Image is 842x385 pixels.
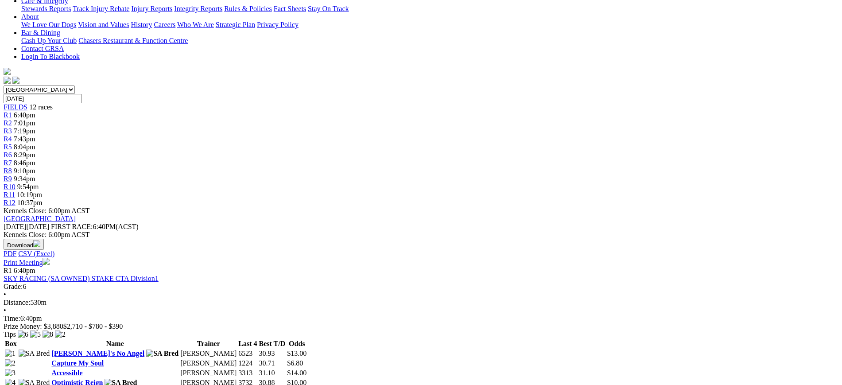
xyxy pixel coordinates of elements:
img: facebook.svg [4,77,11,84]
div: Kennels Close: 6:00pm ACST [4,231,838,239]
span: FIRST RACE: [51,223,93,230]
a: R11 [4,191,15,198]
span: • [4,291,6,298]
span: R5 [4,143,12,151]
a: R3 [4,127,12,135]
div: Download [4,250,838,258]
a: Chasers Restaurant & Function Centre [78,37,188,44]
span: 6:40pm [14,267,35,274]
span: R4 [4,135,12,143]
a: Rules & Policies [224,5,272,12]
img: 2 [55,331,66,338]
th: Last 4 [238,339,257,348]
a: Accessible [51,369,82,377]
input: Select date [4,94,82,103]
a: Injury Reports [131,5,172,12]
div: Bar & Dining [21,37,838,45]
div: 530m [4,299,838,307]
img: logo-grsa-white.png [4,68,11,75]
span: 6:40pm [14,111,35,119]
a: CSV (Excel) [18,250,54,257]
a: Track Injury Rebate [73,5,129,12]
img: SA Bred [146,350,178,358]
span: • [4,307,6,314]
a: PDF [4,250,16,257]
span: 10:19pm [17,191,42,198]
span: R7 [4,159,12,167]
a: R6 [4,151,12,159]
span: $6.80 [287,359,303,367]
span: Grade: [4,283,23,290]
span: 9:54pm [17,183,39,191]
span: 8:29pm [14,151,35,159]
span: 10:37pm [17,199,43,206]
a: Privacy Policy [257,21,299,28]
a: Contact GRSA [21,45,64,52]
span: Distance: [4,299,30,306]
td: 30.93 [259,349,286,358]
a: R10 [4,183,16,191]
span: R2 [4,119,12,127]
a: Print Meeting [4,259,50,266]
a: Bar & Dining [21,29,60,36]
a: Strategic Plan [216,21,255,28]
a: Login To Blackbook [21,53,80,60]
td: [PERSON_NAME] [180,349,237,358]
button: Download [4,239,44,250]
a: Stay On Track [308,5,349,12]
img: SA Bred [19,350,50,358]
span: $2,710 - $780 - $390 [63,323,123,330]
a: Who We Are [177,21,214,28]
a: R12 [4,199,16,206]
div: About [21,21,838,29]
span: [DATE] [4,223,49,230]
span: Time: [4,315,20,322]
td: 31.10 [259,369,286,377]
span: 8:46pm [14,159,35,167]
a: R9 [4,175,12,183]
a: Integrity Reports [174,5,222,12]
a: About [21,13,39,20]
td: 3313 [238,369,257,377]
span: 9:34pm [14,175,35,183]
a: We Love Our Dogs [21,21,76,28]
td: 1224 [238,359,257,368]
td: [PERSON_NAME] [180,369,237,377]
span: Kennels Close: 6:00pm ACST [4,207,89,214]
th: Trainer [180,339,237,348]
a: Vision and Values [78,21,129,28]
div: Care & Integrity [21,5,838,13]
span: Box [5,340,17,347]
img: 8 [43,331,53,338]
img: 3 [5,369,16,377]
img: 1 [5,350,16,358]
th: Best T/D [259,339,286,348]
span: 9:10pm [14,167,35,175]
span: Tips [4,331,16,338]
div: Prize Money: $3,880 [4,323,838,331]
a: R8 [4,167,12,175]
a: [PERSON_NAME]'s No Angel [51,350,144,357]
td: 30.71 [259,359,286,368]
a: FIELDS [4,103,27,111]
td: 6523 [238,349,257,358]
img: 5 [30,331,41,338]
a: SKY RACING (SA OWNED) STAKE CTA Division1 [4,275,159,282]
span: $14.00 [287,369,307,377]
span: [DATE] [4,223,27,230]
td: [PERSON_NAME] [180,359,237,368]
a: Stewards Reports [21,5,71,12]
span: 6:40PM(ACST) [51,223,139,230]
img: 2 [5,359,16,367]
a: Capture My Soul [51,359,104,367]
span: R1 [4,267,12,274]
span: 7:43pm [14,135,35,143]
th: Name [51,339,179,348]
